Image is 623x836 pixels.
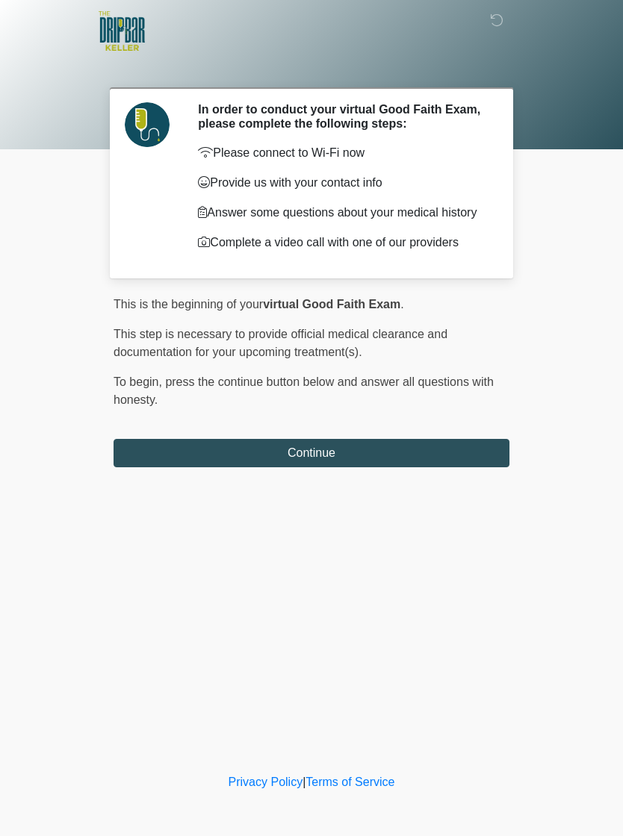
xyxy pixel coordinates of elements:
[125,102,170,147] img: Agent Avatar
[114,375,165,388] span: To begin,
[114,439,509,467] button: Continue
[303,776,306,788] a: |
[229,776,303,788] a: Privacy Policy
[263,298,400,311] strong: virtual Good Faith Exam
[114,328,447,358] span: This step is necessary to provide official medical clearance and documentation for your upcoming ...
[198,204,487,222] p: Answer some questions about your medical history
[102,54,521,81] h1: ‎ ‎
[198,234,487,252] p: Complete a video call with one of our providers
[99,11,145,51] img: The DRIPBaR - Keller Logo
[400,298,403,311] span: .
[198,144,487,162] p: Please connect to Wi-Fi now
[306,776,394,788] a: Terms of Service
[198,174,487,192] p: Provide us with your contact info
[198,102,487,131] h2: In order to conduct your virtual Good Faith Exam, please complete the following steps:
[114,298,263,311] span: This is the beginning of your
[114,375,494,406] span: press the continue button below and answer all questions with honesty.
